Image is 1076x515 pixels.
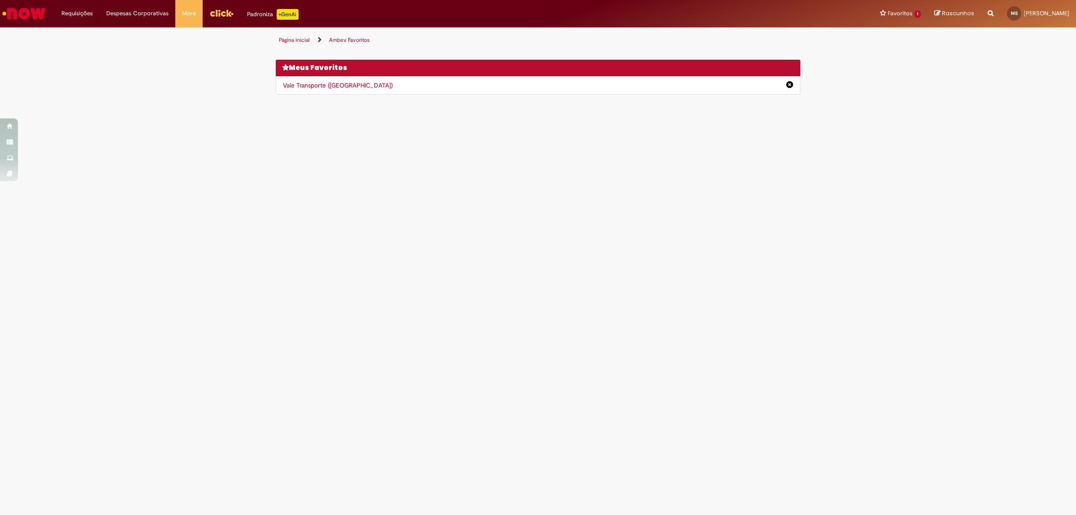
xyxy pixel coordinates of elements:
[1011,10,1018,16] span: MS
[289,63,347,72] span: Meus Favoritos
[61,9,93,18] span: Requisições
[942,9,974,17] span: Rascunhos
[934,9,974,18] a: Rascunhos
[329,36,370,44] a: Ambev Favoritos
[247,9,299,20] div: Padroniza
[888,9,912,18] span: Favoritos
[277,9,299,20] p: +GenAi
[914,10,921,18] span: 1
[182,9,196,18] span: More
[209,6,234,20] img: click_logo_yellow_360x200.png
[276,32,800,48] ul: Trilhas de página
[279,36,310,44] a: Página inicial
[1024,9,1069,17] span: [PERSON_NAME]
[106,9,169,18] span: Despesas Corporativas
[1,4,47,22] img: ServiceNow
[283,81,393,89] a: Vale Transporte ([GEOGRAPHIC_DATA])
